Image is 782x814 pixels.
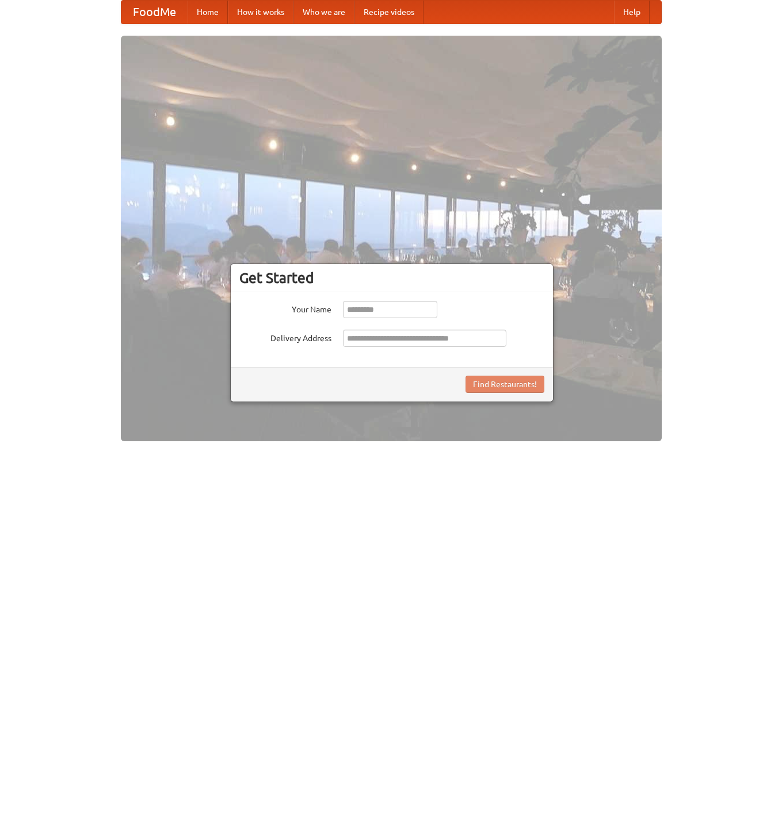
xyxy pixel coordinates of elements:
[188,1,228,24] a: Home
[466,376,544,393] button: Find Restaurants!
[239,301,331,315] label: Your Name
[228,1,293,24] a: How it works
[354,1,424,24] a: Recipe videos
[239,330,331,344] label: Delivery Address
[121,1,188,24] a: FoodMe
[614,1,650,24] a: Help
[239,269,544,286] h3: Get Started
[293,1,354,24] a: Who we are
